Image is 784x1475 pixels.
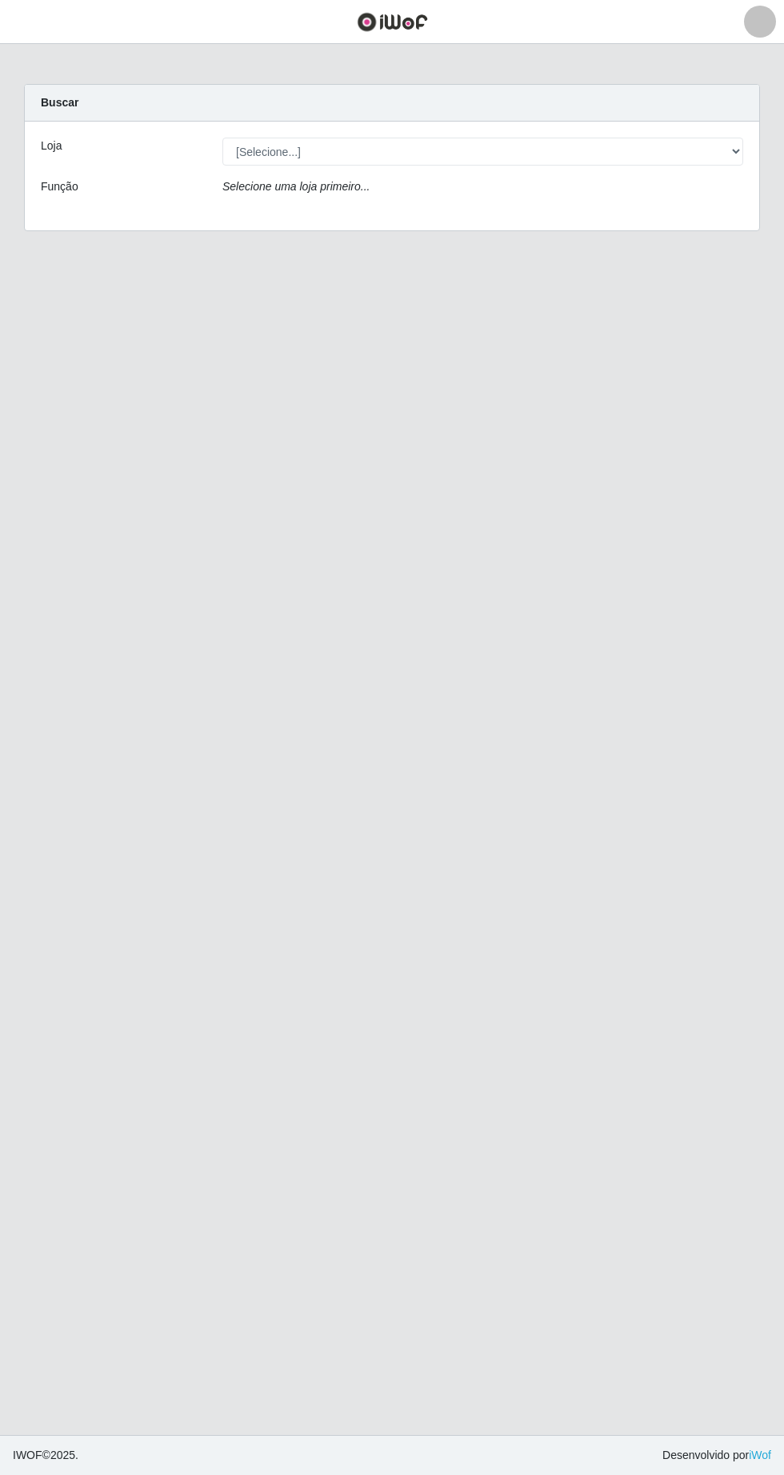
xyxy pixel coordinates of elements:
img: CoreUI Logo [357,12,428,32]
a: iWof [749,1449,771,1461]
label: Loja [41,138,62,154]
label: Função [41,178,78,195]
span: IWOF [13,1449,42,1461]
strong: Buscar [41,96,78,109]
span: Desenvolvido por [662,1447,771,1464]
span: © 2025 . [13,1447,78,1464]
i: Selecione uma loja primeiro... [222,180,370,193]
